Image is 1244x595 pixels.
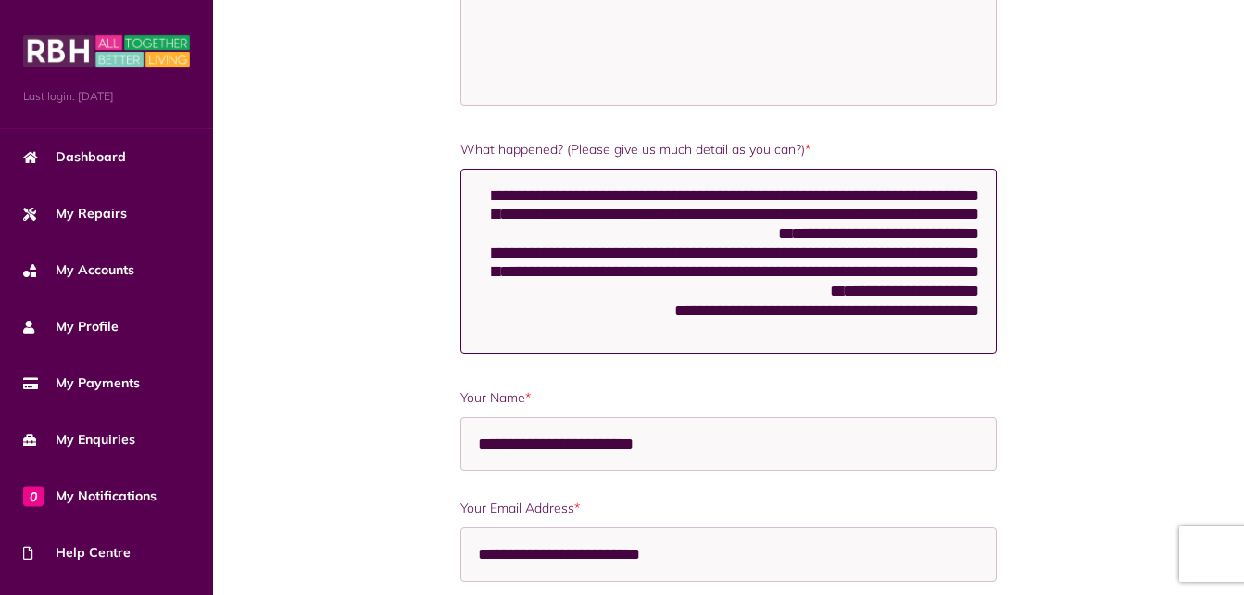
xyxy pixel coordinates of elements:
[23,543,131,563] span: Help Centre
[460,140,996,159] label: What happened? (Please give us much detail as you can?)
[460,388,996,408] label: Your Name
[23,147,126,167] span: Dashboard
[23,204,127,223] span: My Repairs
[23,32,190,70] img: MyRBH
[23,88,190,105] span: Last login: [DATE]
[23,487,157,506] span: My Notifications
[460,499,996,518] label: Your Email Address
[23,260,134,280] span: My Accounts
[23,373,140,393] span: My Payments
[23,430,135,449] span: My Enquiries
[23,486,44,506] span: 0
[23,317,119,336] span: My Profile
